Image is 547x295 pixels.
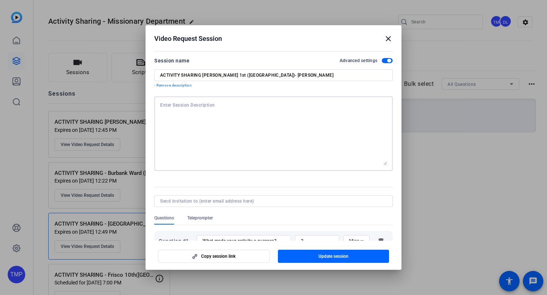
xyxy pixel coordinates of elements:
[203,238,285,244] input: Enter your question here
[158,250,269,263] button: Copy session link
[154,83,393,88] p: - Remove description
[187,215,213,221] span: Teleprompter
[384,34,393,43] mat-icon: close
[160,72,387,78] input: Enter Session Name
[154,215,174,221] span: Questions
[154,56,189,65] div: Session name
[154,34,393,43] div: Video Request Session
[278,250,389,263] button: Update session
[340,58,377,64] h2: Advanced settings
[318,253,348,259] span: Update session
[301,238,333,244] input: Time
[201,253,235,259] span: Copy session link
[160,198,384,204] input: Send invitation to (enter email address here)
[159,237,193,245] div: Question #1
[349,238,359,244] span: Mins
